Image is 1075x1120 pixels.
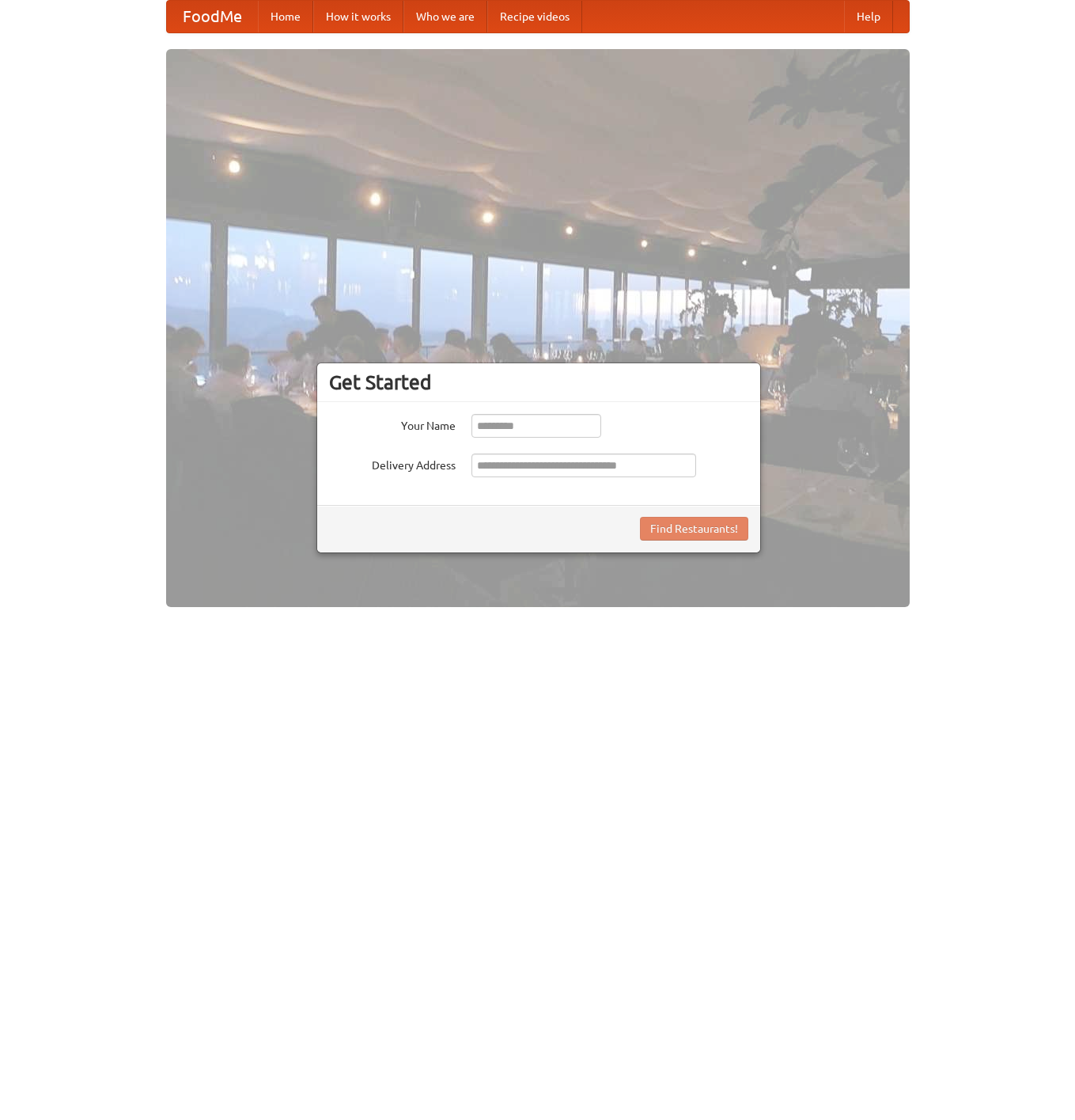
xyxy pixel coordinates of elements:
[640,517,748,541] button: Find Restaurants!
[258,1,313,32] a: Home
[844,1,893,32] a: Help
[167,1,258,32] a: FoodMe
[329,454,456,473] label: Delivery Address
[329,414,456,434] label: Your Name
[329,370,748,394] h3: Get Started
[403,1,487,32] a: Who we are
[313,1,403,32] a: How it works
[487,1,582,32] a: Recipe videos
